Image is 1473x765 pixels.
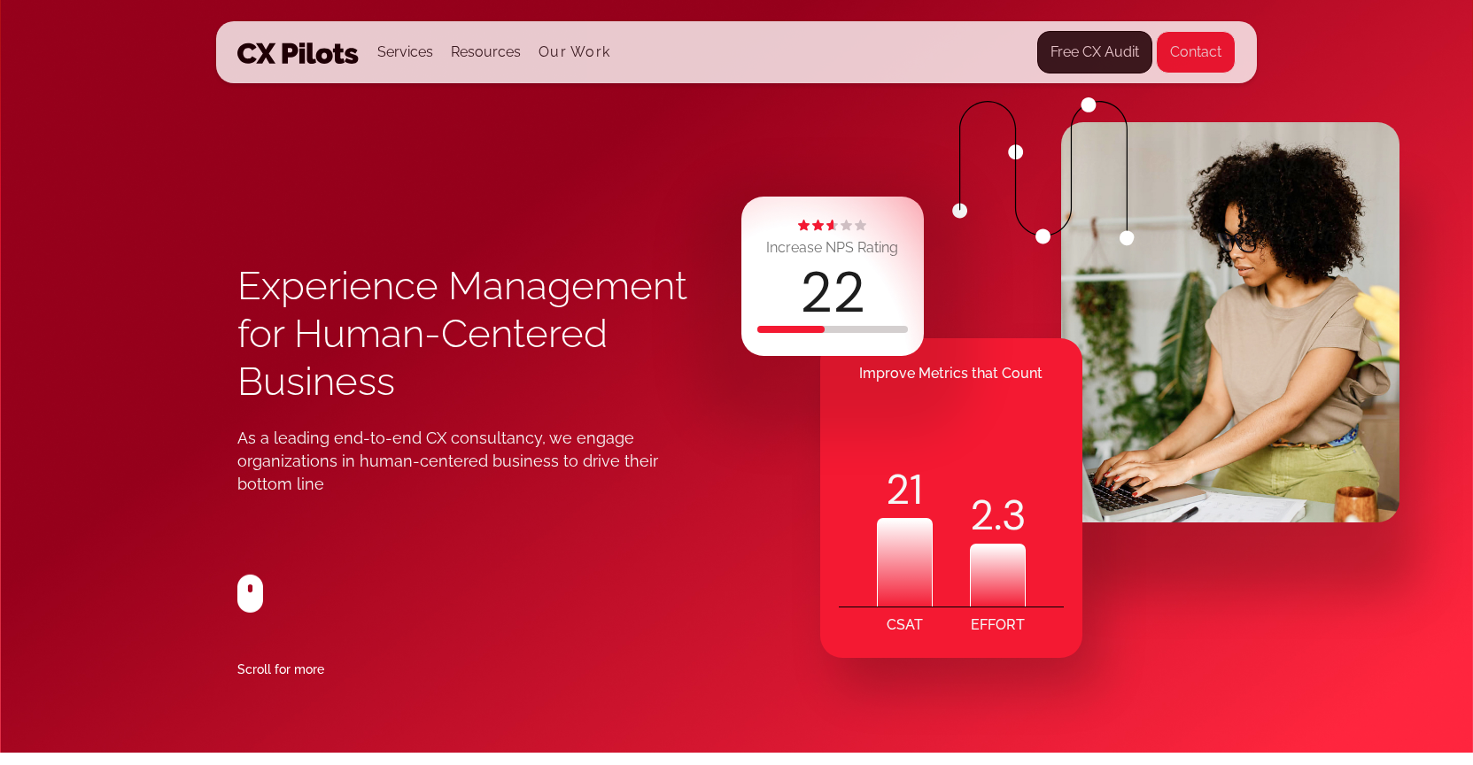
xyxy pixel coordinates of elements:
[800,265,865,321] div: 22
[237,427,694,496] div: As a leading end-to-end CX consultancy, we engage organizations in human-centered business to dri...
[820,356,1082,391] div: Improve Metrics that Count
[970,487,1026,544] div: .
[237,262,737,406] h1: Experience Management for Human-Centered Business
[1037,31,1152,73] a: Free CX Audit
[539,44,610,60] a: Our Work
[237,657,324,682] div: Scroll for more
[1002,487,1027,544] code: 3
[970,487,994,544] code: 2
[877,461,933,518] div: 21
[451,22,521,82] div: Resources
[377,40,433,65] div: Services
[377,22,433,82] div: Services
[887,607,923,643] div: CSAT
[971,607,1025,643] div: EFFORT
[451,40,521,65] div: Resources
[766,236,898,260] div: Increase NPS Rating
[1156,31,1236,73] a: Contact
